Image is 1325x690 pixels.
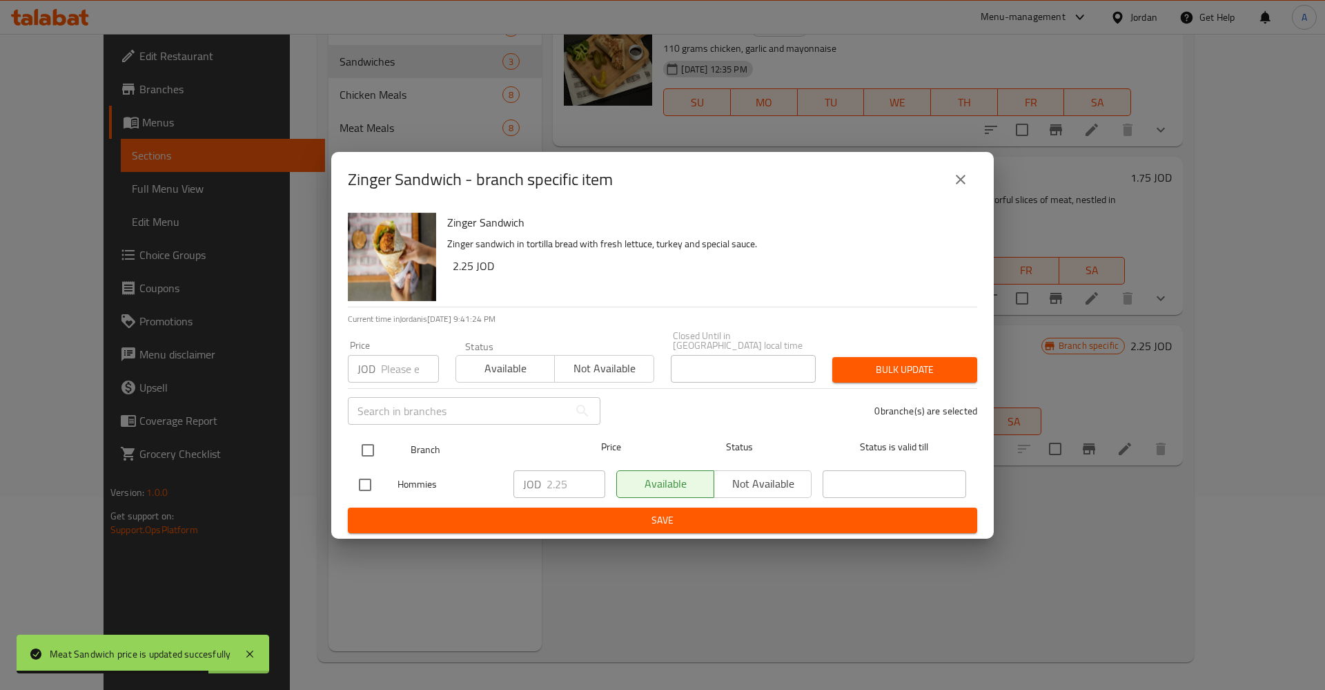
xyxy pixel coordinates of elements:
p: Zinger sandwich in tortilla bread with fresh lettuce, turkey and special sauce. [447,236,966,253]
div: Meat Sandwich price is updated succesfully [50,646,230,662]
input: Please enter price [381,355,439,383]
p: JOD [357,361,375,377]
h2: Zinger Sandwich - branch specific item [348,169,613,191]
button: close [944,163,977,196]
button: Bulk update [832,357,977,383]
span: Price [565,439,657,456]
h6: 2.25 JOD [453,256,966,276]
button: Save [348,508,977,533]
input: Please enter price [547,470,605,498]
span: Bulk update [843,361,966,378]
span: Branch [411,441,554,459]
span: Status [668,439,812,456]
p: 0 branche(s) are selected [874,404,977,418]
span: Status is valid till [823,439,966,456]
span: Hommies [397,476,502,493]
h6: Zinger Sandwich [447,213,966,232]
button: Not available [554,355,654,383]
img: Zinger Sandwich [348,213,436,301]
span: Available [462,358,549,378]
span: Save [359,512,966,529]
button: Available [455,355,555,383]
p: Current time in Jordan is [DATE] 9:41:24 PM [348,313,977,325]
input: Search in branches [348,397,569,425]
p: JOD [523,476,541,492]
span: Not available [560,358,648,378]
